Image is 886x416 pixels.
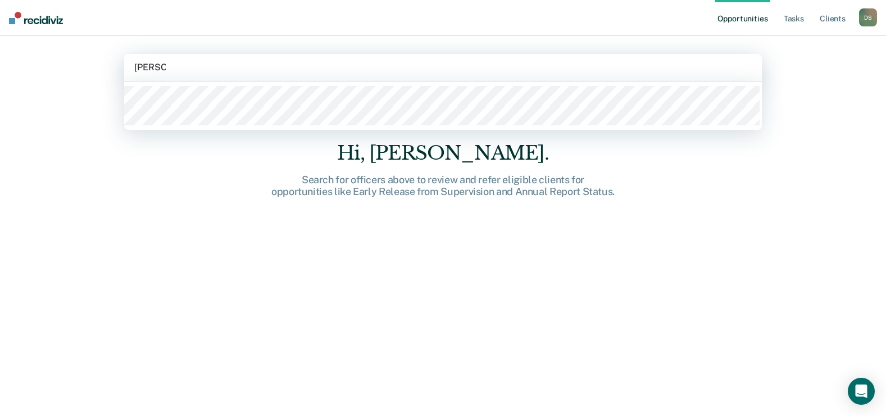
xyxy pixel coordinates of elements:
[263,174,623,198] div: Search for officers above to review and refer eligible clients for opportunities like Early Relea...
[848,378,875,405] div: Open Intercom Messenger
[9,12,63,24] img: Recidiviz
[263,142,623,165] div: Hi, [PERSON_NAME].
[859,8,877,26] div: D S
[859,8,877,26] button: DS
